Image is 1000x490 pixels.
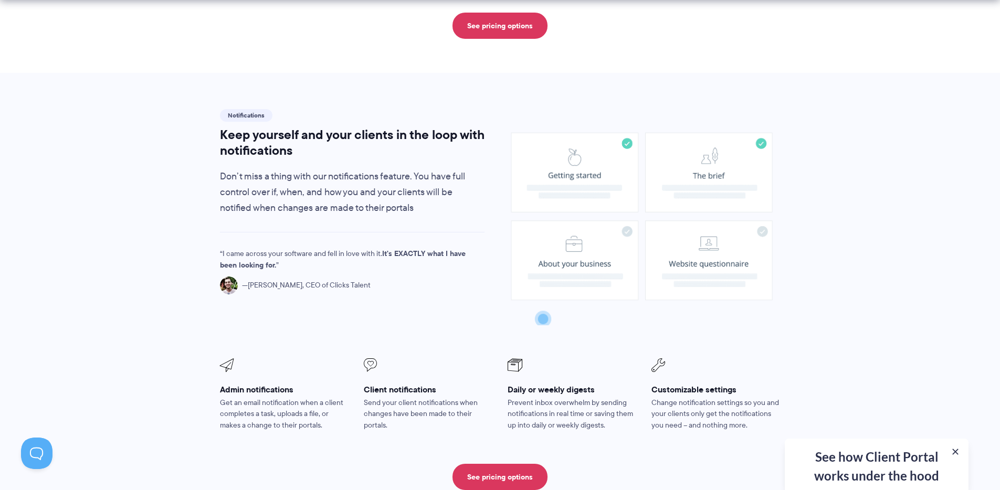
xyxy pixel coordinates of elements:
p: Prevent inbox overwhelm by sending notifications in real time or saving them up into daily or wee... [508,397,637,432]
strong: It's EXACTLY what I have been looking for. [220,248,466,271]
span: Notifications [220,109,272,122]
h3: Daily or weekly digests [508,384,637,395]
p: Change notification settings so you and your clients only get the notifications you need – and no... [651,397,781,432]
iframe: Toggle Customer Support [21,438,52,469]
p: Send your client notifications when changes have been made to their portals. [364,397,493,432]
h3: Customizable settings [651,384,781,395]
a: See pricing options [452,13,548,39]
p: I came across your software and fell in love with it. [220,248,467,271]
a: See pricing options [452,464,548,490]
h3: Admin notifications [220,384,349,395]
p: Don’t miss a thing with our notifications feature. You have full control over if, when, and how y... [220,169,485,216]
span: [PERSON_NAME], CEO of Clicks Talent [242,280,371,291]
h3: Client notifications [364,384,493,395]
p: Get an email notification when a client completes a task, uploads a file, or makes a change to th... [220,397,349,432]
h2: Keep yourself and your clients in the loop with notifications [220,127,485,158]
